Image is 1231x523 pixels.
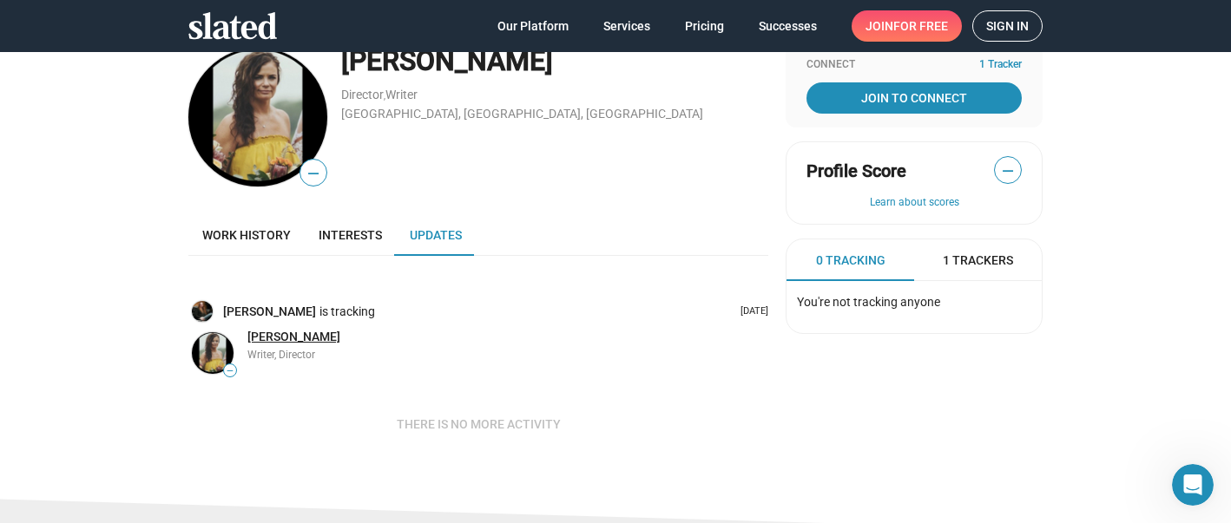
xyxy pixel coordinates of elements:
[497,10,569,42] span: Our Platform
[397,409,561,440] span: There is no more activity
[671,10,738,42] a: Pricing
[734,305,768,318] p: [DATE]
[816,252,885,269] span: 0 Tracking
[986,11,1029,41] span: Sign in
[806,196,1022,210] button: Learn about scores
[852,10,962,42] a: Joinfor free
[603,10,650,42] span: Services
[341,107,703,121] a: [GEOGRAPHIC_DATA], [GEOGRAPHIC_DATA], [GEOGRAPHIC_DATA]
[893,10,948,42] span: for free
[192,332,234,374] img: Amanda Sima
[319,228,382,242] span: Interests
[202,228,291,242] span: Work history
[396,214,476,256] a: Updates
[383,409,575,440] button: There is no more activity
[410,228,462,242] span: Updates
[972,10,1043,42] a: Sign in
[247,329,340,345] a: [PERSON_NAME]
[797,295,940,309] span: You're not tracking anyone
[384,91,385,101] span: ,
[866,10,948,42] span: Join
[484,10,583,42] a: Our Platform
[188,214,305,256] a: Work history
[188,48,327,186] img: Amanda Sima
[300,162,326,185] span: —
[685,10,724,42] span: Pricing
[759,10,817,42] span: Successes
[806,160,906,183] span: Profile Score
[806,58,1022,72] div: Connect
[305,214,396,256] a: Interests
[810,82,1018,114] span: Join To Connect
[806,82,1022,114] a: Join To Connect
[589,10,664,42] a: Services
[247,330,340,343] span: [PERSON_NAME]
[385,88,418,101] a: Writer
[979,58,1022,72] span: 1 Tracker
[341,88,384,101] a: Director
[192,301,213,322] img: Mike Hall
[995,160,1021,182] span: —
[943,252,1013,269] span: 1 Trackers
[341,42,768,80] div: [PERSON_NAME]
[1172,464,1214,506] iframe: Intercom live chat
[224,366,236,376] span: —
[247,349,315,361] span: Writer, Director
[223,304,319,320] a: [PERSON_NAME]
[745,10,831,42] a: Successes
[319,304,379,320] span: is tracking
